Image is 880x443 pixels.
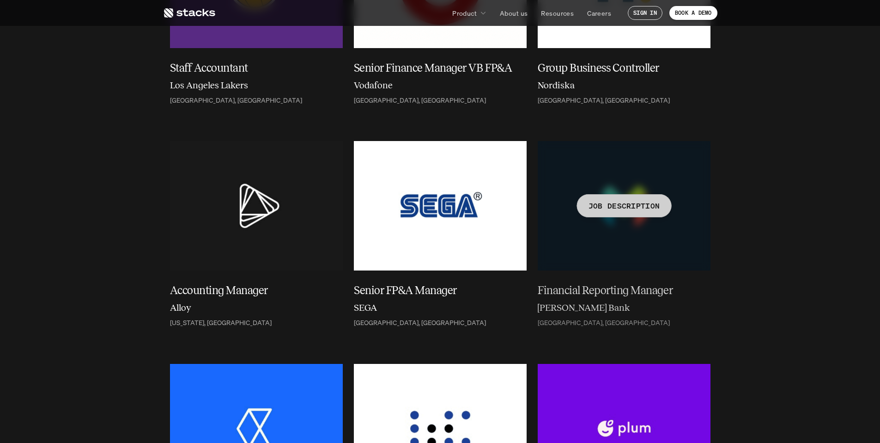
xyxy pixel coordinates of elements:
[588,199,660,213] p: JOB DESCRIPTION
[538,301,630,314] h6: [PERSON_NAME] Bank
[538,301,710,317] a: [PERSON_NAME] Bank
[170,319,272,327] p: [US_STATE], [GEOGRAPHIC_DATA]
[538,60,710,76] a: Group Business Controller
[354,78,527,95] a: Vodafone
[170,78,248,92] h6: Los Angeles Lakers
[354,97,486,105] p: [GEOGRAPHIC_DATA], [GEOGRAPHIC_DATA]
[538,97,710,105] a: [GEOGRAPHIC_DATA], [GEOGRAPHIC_DATA]
[538,78,575,92] h6: Nordiska
[170,97,302,105] p: [GEOGRAPHIC_DATA], [GEOGRAPHIC_DATA]
[538,282,699,299] h5: Financial Reporting Manager
[494,5,533,21] a: About us
[170,301,343,317] a: Alloy
[538,60,699,76] h5: Group Business Controller
[538,319,670,327] p: [GEOGRAPHIC_DATA], [GEOGRAPHIC_DATA]
[354,301,527,317] a: SEGA
[170,60,332,76] h5: Staff Accountant
[452,8,477,18] p: Product
[354,301,377,314] h6: SEGA
[541,8,574,18] p: Resources
[538,141,710,271] a: JOB DESCRIPTION
[170,319,343,327] a: [US_STATE], [GEOGRAPHIC_DATA]
[538,282,710,299] a: Financial Reporting Manager
[354,60,527,76] a: Senior Finance Manager VB FP&A
[538,78,710,95] a: Nordiska
[633,10,657,16] p: SIGN IN
[587,8,611,18] p: Careers
[669,6,717,20] a: BOOK A DEMO
[354,319,486,327] p: [GEOGRAPHIC_DATA], [GEOGRAPHIC_DATA]
[535,5,579,21] a: Resources
[170,301,191,314] h6: Alloy
[170,78,343,95] a: Los Angeles Lakers
[582,5,617,21] a: Careers
[170,97,343,105] a: [GEOGRAPHIC_DATA], [GEOGRAPHIC_DATA]
[170,60,343,76] a: Staff Accountant
[170,282,332,299] h5: Accounting Manager
[354,97,527,105] a: [GEOGRAPHIC_DATA], [GEOGRAPHIC_DATA]
[354,282,527,299] a: Senior FP&A Manager
[628,6,662,20] a: SIGN IN
[354,282,516,299] h5: Senior FP&A Manager
[354,319,527,327] a: [GEOGRAPHIC_DATA], [GEOGRAPHIC_DATA]
[139,42,178,49] a: Privacy Policy
[354,78,393,92] h6: Vodafone
[538,97,670,105] p: [GEOGRAPHIC_DATA], [GEOGRAPHIC_DATA]
[538,319,710,327] a: [GEOGRAPHIC_DATA], [GEOGRAPHIC_DATA]
[354,60,516,76] h5: Senior Finance Manager VB FP&A
[170,282,343,299] a: Accounting Manager
[500,8,528,18] p: About us
[675,10,712,16] p: BOOK A DEMO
